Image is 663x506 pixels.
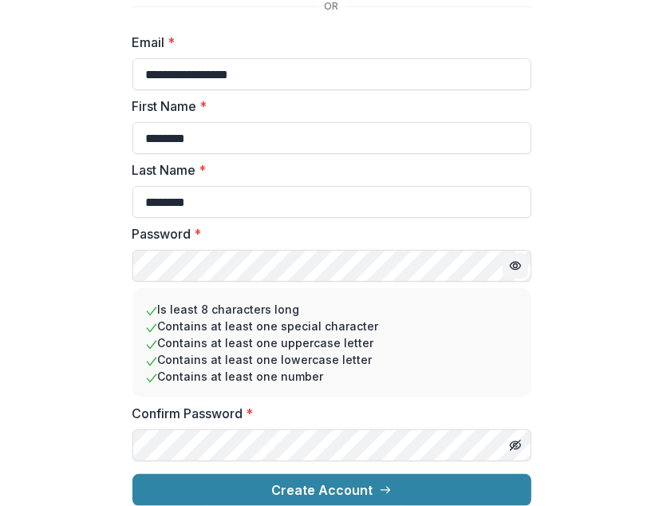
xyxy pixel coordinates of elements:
[132,33,522,52] label: Email
[145,368,519,385] li: Contains at least one number
[132,224,522,243] label: Password
[503,253,528,279] button: Toggle password visibility
[132,474,531,506] button: Create Account
[132,160,522,180] label: Last Name
[145,351,519,368] li: Contains at least one lowercase letter
[132,404,522,423] label: Confirm Password
[145,334,519,351] li: Contains at least one uppercase letter
[503,433,528,458] button: Toggle password visibility
[145,301,519,318] li: Is least 8 characters long
[145,318,519,334] li: Contains at least one special character
[132,97,522,116] label: First Name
